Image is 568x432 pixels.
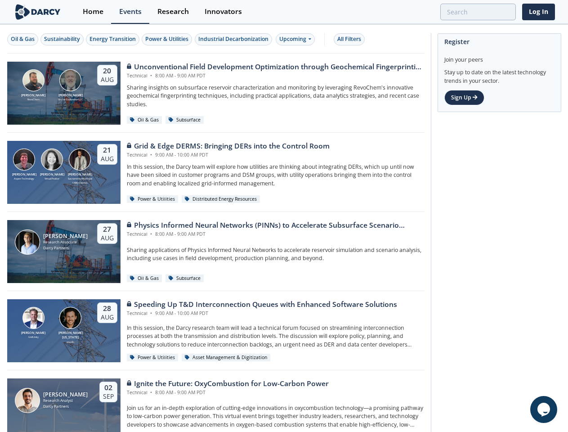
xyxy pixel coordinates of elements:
p: Sharing insights on subsurface reservoir characterization and monitoring by leveraging RevoChem's... [127,84,425,108]
div: Ignite the Future: OxyCombustion for Low-Carbon Power [127,378,329,389]
div: Sacramento Municipal Utility District. [66,177,94,184]
button: Power & Utilities [142,33,192,45]
img: Nicolas Lassalle [15,388,40,413]
div: Grid & Edge DERMS: Bringing DERs into the Control Room [127,141,330,152]
span: • [149,389,154,396]
img: John Sinclair [59,69,81,91]
div: Aug [101,76,114,84]
input: Advanced Search [440,4,516,20]
div: Power & Utilities [127,195,179,203]
p: Sharing applications of Physics Informed Neural Networks to accelerate reservoir simulation and s... [127,246,425,263]
div: Speeding Up T&D Interconnection Queues with Enhanced Software Solutions [127,299,397,310]
div: [PERSON_NAME] [43,391,88,398]
div: Aug [101,234,114,242]
div: Industrial Decarbonization [198,35,268,43]
button: Industrial Decarbonization [195,33,272,45]
div: Research Associate [43,239,88,245]
div: [PERSON_NAME] [10,172,38,177]
div: Technical 8:00 AM - 9:00 AM PDT [127,389,329,396]
div: Sep [103,392,114,400]
div: Subsurface [165,116,204,124]
span: • [149,231,154,237]
div: Unconventional Field Development Optimization through Geochemical Fingerprinting Technology [127,62,425,72]
div: [PERSON_NAME] [38,172,66,177]
div: Subsurface [165,274,204,283]
div: Distributed Energy Resources [182,195,260,203]
div: All Filters [337,35,361,43]
div: Home [83,8,103,15]
div: Oil & Gas [11,35,35,43]
div: Technical 8:00 AM - 9:00 AM PDT [127,231,425,238]
img: Yevgeniy Postnov [69,148,91,171]
button: Oil & Gas [7,33,38,45]
a: Sign Up [444,90,484,105]
div: [PERSON_NAME][US_STATE] [57,331,85,340]
span: • [149,152,154,158]
div: Technical 9:00 AM - 10:00 AM PDT [127,152,330,159]
div: Power & Utilities [127,354,179,362]
img: logo-wide.svg [13,4,63,20]
div: Research [157,8,189,15]
div: Innovators [205,8,242,15]
div: Aug [101,313,114,321]
a: Brian Fitzsimons [PERSON_NAME] GridUnity Luigi Montana [PERSON_NAME][US_STATE] envelio 28 Aug Spe... [7,299,425,362]
p: In this session, the Darcy research team will lead a technical forum focused on streamlining inte... [127,324,425,349]
div: 02 [103,383,114,392]
button: Sustainability [40,33,84,45]
a: Jonathan Curtis [PERSON_NAME] Aspen Technology Brenda Chew [PERSON_NAME] Virtual Peaker Yevgeniy ... [7,141,425,204]
div: Technical 8:00 AM - 9:00 AM PDT [127,72,425,80]
div: Upcoming [276,33,315,45]
div: Technical 9:00 AM - 10:00 AM PDT [127,310,397,317]
span: • [149,72,154,79]
div: GridUnity [19,335,47,339]
div: 27 [101,225,114,234]
p: Join us for an in-depth exploration of cutting-edge innovations in oxycombustion technology—a pro... [127,404,425,429]
div: Register [444,34,555,49]
div: [PERSON_NAME] [19,93,47,98]
div: Join your peers [444,49,555,64]
div: Darcy Partners [43,404,88,409]
div: Darcy Partners [43,245,88,251]
div: Physics Informed Neural Networks (PINNs) to Accelerate Subsurface Scenario Analysis [127,220,425,231]
div: [PERSON_NAME] [66,172,94,177]
div: 28 [101,304,114,313]
a: Juan Mayol [PERSON_NAME] Research Associate Darcy Partners 27 Aug Physics Informed Neural Network... [7,220,425,283]
span: • [149,310,154,316]
div: Sustainability [44,35,80,43]
div: Sinclair Exploration LLC [57,98,85,101]
div: envelio [57,340,85,344]
img: Luigi Montana [59,307,81,329]
div: 20 [101,67,114,76]
a: Bob Aylsworth [PERSON_NAME] RevoChem John Sinclair [PERSON_NAME] Sinclair Exploration LLC 20 Aug ... [7,62,425,125]
iframe: chat widget [530,396,559,423]
div: Oil & Gas [127,116,162,124]
a: Log In [522,4,555,20]
div: [PERSON_NAME] [43,233,88,239]
button: All Filters [334,33,365,45]
img: Juan Mayol [15,229,40,255]
div: Aug [101,155,114,163]
img: Brenda Chew [41,148,63,171]
div: Aspen Technology [10,177,38,180]
p: In this session, the Darcy team will explore how utilities are thinking about integrating DERs, w... [127,163,425,188]
div: Oil & Gas [127,274,162,283]
div: Asset Management & Digitization [182,354,271,362]
div: Events [119,8,142,15]
div: Power & Utilities [145,35,188,43]
div: Virtual Peaker [38,177,66,180]
img: Bob Aylsworth [22,69,45,91]
div: [PERSON_NAME] [19,331,47,336]
img: Brian Fitzsimons [22,307,45,329]
div: Energy Transition [89,35,136,43]
div: [PERSON_NAME] [57,93,85,98]
div: Stay up to date on the latest technology trends in your sector. [444,64,555,85]
div: Research Analyst [43,398,88,404]
button: Energy Transition [86,33,139,45]
div: RevoChem [19,98,47,101]
div: 21 [101,146,114,155]
img: Jonathan Curtis [13,148,35,171]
